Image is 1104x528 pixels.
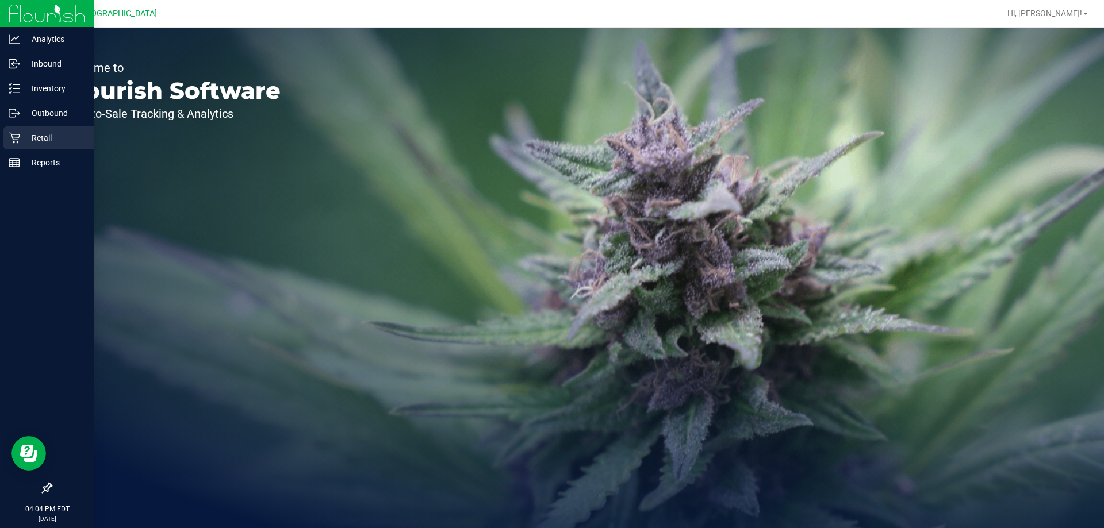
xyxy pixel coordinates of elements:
[62,79,281,102] p: Flourish Software
[20,131,89,145] p: Retail
[11,436,46,471] iframe: Resource center
[9,107,20,119] inline-svg: Outbound
[62,108,281,120] p: Seed-to-Sale Tracking & Analytics
[5,514,89,523] p: [DATE]
[1007,9,1082,18] span: Hi, [PERSON_NAME]!
[78,9,157,18] span: [GEOGRAPHIC_DATA]
[20,57,89,71] p: Inbound
[20,82,89,95] p: Inventory
[20,156,89,169] p: Reports
[9,83,20,94] inline-svg: Inventory
[20,32,89,46] p: Analytics
[9,157,20,168] inline-svg: Reports
[9,132,20,144] inline-svg: Retail
[9,33,20,45] inline-svg: Analytics
[5,504,89,514] p: 04:04 PM EDT
[62,62,281,74] p: Welcome to
[20,106,89,120] p: Outbound
[9,58,20,70] inline-svg: Inbound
